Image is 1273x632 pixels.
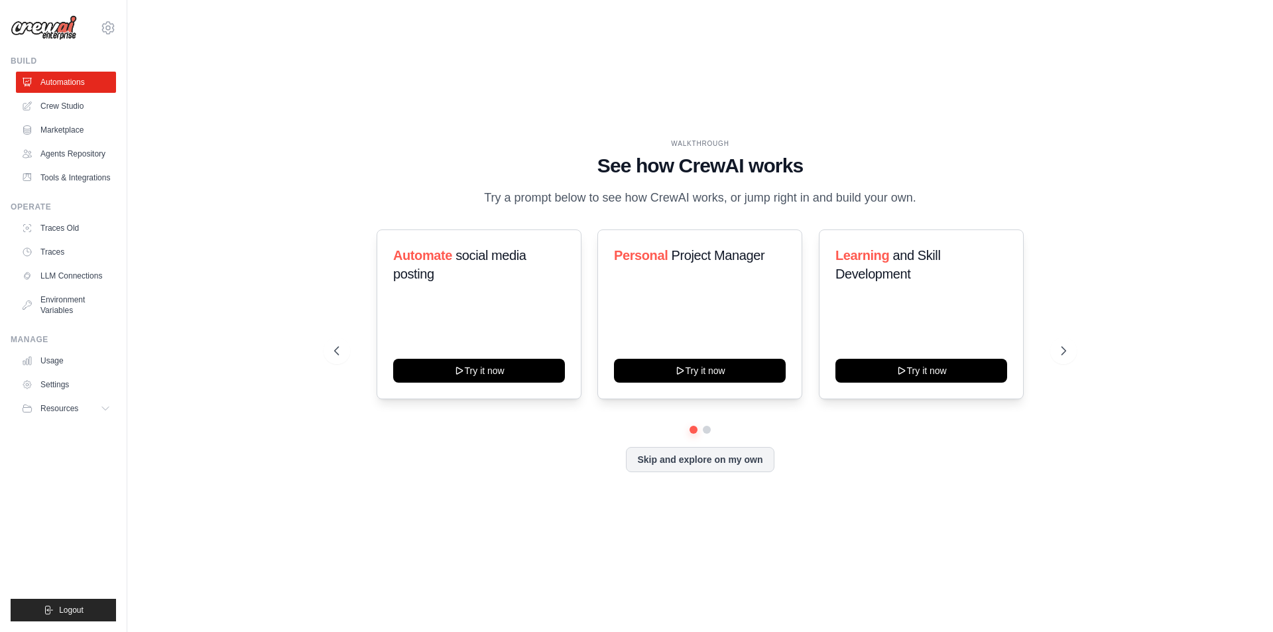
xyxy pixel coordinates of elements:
a: Environment Variables [16,289,116,321]
span: Personal [614,248,668,263]
span: Project Manager [672,248,765,263]
span: Logout [59,605,84,615]
button: Try it now [614,359,786,383]
span: Learning [835,248,889,263]
button: Logout [11,599,116,621]
a: Agents Repository [16,143,116,164]
button: Skip and explore on my own [626,447,774,472]
span: and Skill Development [835,248,940,281]
button: Try it now [835,359,1007,383]
a: Settings [16,374,116,395]
a: Usage [16,350,116,371]
a: Tools & Integrations [16,167,116,188]
div: Operate [11,202,116,212]
button: Resources [16,398,116,419]
h1: See how CrewAI works [334,154,1066,178]
span: Automate [393,248,452,263]
a: LLM Connections [16,265,116,286]
a: Crew Studio [16,95,116,117]
a: Marketplace [16,119,116,141]
div: Manage [11,334,116,345]
p: Try a prompt below to see how CrewAI works, or jump right in and build your own. [477,188,923,208]
span: social media posting [393,248,526,281]
img: Logo [11,15,77,40]
a: Traces Old [16,218,116,239]
a: Traces [16,241,116,263]
button: Try it now [393,359,565,383]
span: Resources [40,403,78,414]
a: Automations [16,72,116,93]
div: WALKTHROUGH [334,139,1066,149]
div: Build [11,56,116,66]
